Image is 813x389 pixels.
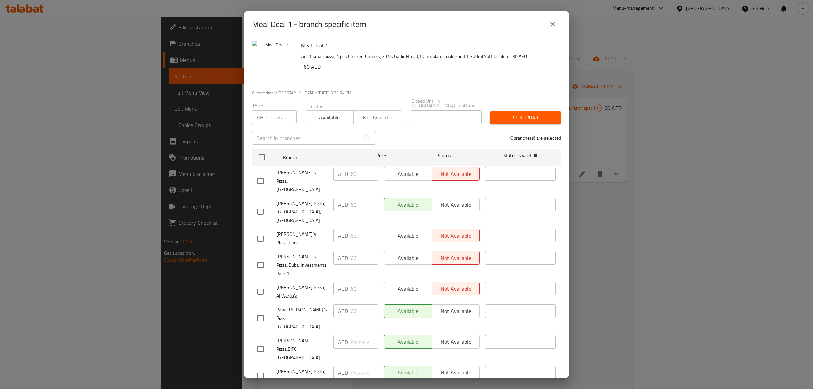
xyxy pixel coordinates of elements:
[276,252,328,278] span: [PERSON_NAME]`s Pizza, Dubai Investments Park 1
[409,151,480,160] span: Status
[351,251,378,265] input: Please enter price
[276,230,328,247] span: [PERSON_NAME]`s Pizza, Enoc
[252,19,366,30] h2: Meal Deal 1 - branch specific item
[338,307,348,315] p: AED
[351,304,378,318] input: Please enter price
[338,231,348,240] p: AED
[351,335,378,349] input: Please enter price
[276,199,328,225] span: [PERSON_NAME] Pizza, [GEOGRAPHIC_DATA],[GEOGRAPHIC_DATA]
[485,151,556,160] span: Status is valid till
[510,135,561,141] p: 0 branche(s) are selected
[305,110,354,124] button: Available
[252,41,295,84] img: Meal Deal 1
[353,110,402,124] button: Not available
[276,336,328,362] span: [PERSON_NAME] Pizza,DIFC, [GEOGRAPHIC_DATA]
[356,112,399,122] span: Not available
[252,90,561,96] p: Current time in [GEOGRAPHIC_DATA] is [DATE] 3:33:54 PM
[351,167,378,181] input: Please enter price
[490,111,561,124] button: Bulk update
[359,151,404,160] span: Price
[276,168,328,194] span: [PERSON_NAME]`s Pizza, [GEOGRAPHIC_DATA]
[257,113,267,121] p: AED
[304,62,556,71] h6: 60 AED
[301,41,556,50] h6: Meal Deal 1
[338,338,348,346] p: AED
[252,131,360,145] input: Search in branches
[338,201,348,209] p: AED
[338,285,348,293] p: AED
[351,198,378,211] input: Please enter price
[283,153,353,162] span: Branch
[276,283,328,300] span: [PERSON_NAME] Pizza, Al Warqa'a
[351,282,378,295] input: Please enter price
[338,254,348,262] p: AED
[351,366,378,380] input: Please enter price
[276,367,328,384] span: [PERSON_NAME] Pizza, [GEOGRAPHIC_DATA]
[269,110,297,124] input: Please enter price
[308,112,351,122] span: Available
[338,369,348,377] p: AED
[301,52,556,61] p: Get 1 small pizza, 4 pcs Chicken Chunks, 2 Pcs Garlic Bread,1 Chocolate Cookie and 1 300ml Soft D...
[338,170,348,178] p: AED
[545,16,561,33] button: close
[495,114,556,122] span: Bulk update
[351,229,378,242] input: Please enter price
[276,306,328,331] span: Papa [PERSON_NAME]`s Pizza, [GEOGRAPHIC_DATA]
